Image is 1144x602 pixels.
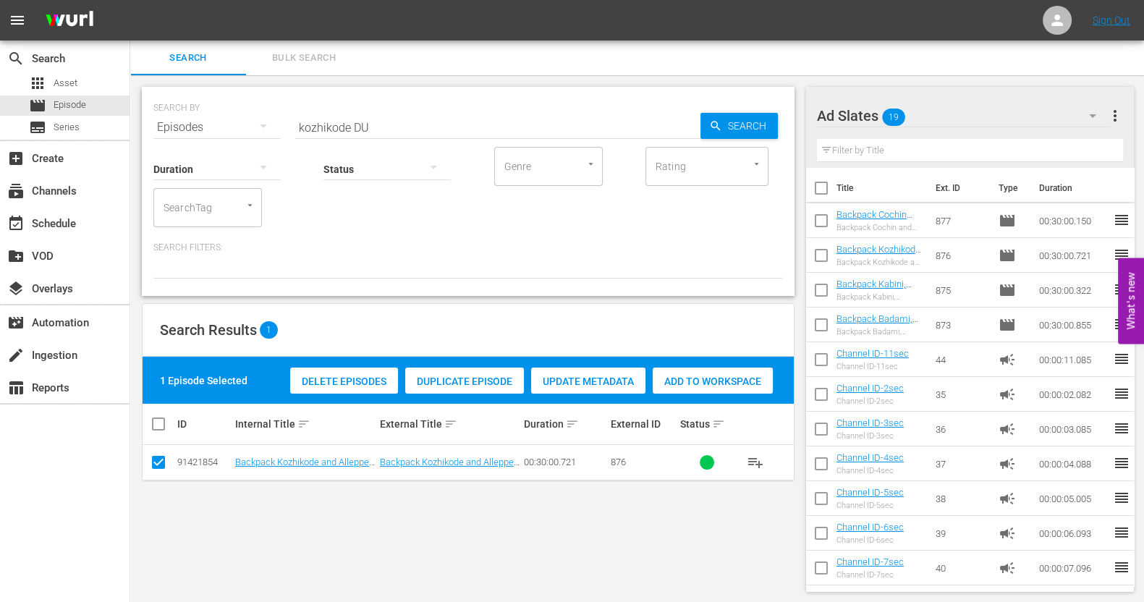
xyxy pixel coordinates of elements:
span: Episode [999,247,1016,264]
div: Backpack Kozhikode and Alleppey, [GEOGRAPHIC_DATA] [836,258,924,267]
span: reorder [1112,246,1130,263]
div: Backpack Badami, [GEOGRAPHIC_DATA] [836,327,924,336]
td: 35 [930,377,993,412]
span: reorder [1112,454,1130,472]
span: Ad [999,490,1016,507]
td: 00:00:04.088 [1033,446,1112,481]
td: 38 [930,481,993,516]
div: Channel ID-4sec [836,466,904,475]
div: Ad Slates [817,96,1111,136]
span: sort [712,417,725,431]
span: Search [722,113,778,139]
img: ans4CAIJ8jUAAAAAAAAAAAAAAAAAAAAAAAAgQb4GAAAAAAAAAAAAAAAAAAAAAAAAJMjXAAAAAAAAAAAAAAAAAAAAAAAAgAT5G... [35,4,104,38]
span: Add to Workspace [653,376,773,387]
span: Asset [29,75,46,92]
td: 00:00:07.096 [1033,551,1112,585]
div: 00:30:00.721 [524,457,606,467]
span: Bulk Search [255,50,353,67]
div: Channel ID-6sec [836,535,904,545]
span: Ad [999,420,1016,438]
div: 91421854 [177,457,231,467]
td: 00:00:06.093 [1033,516,1112,551]
div: Internal Title [235,415,376,433]
td: 36 [930,412,993,446]
div: 1 Episode Selected [160,373,247,388]
td: 00:00:11.085 [1033,342,1112,377]
span: reorder [1112,524,1130,541]
a: Backpack Kozhikode and Alleppey, [GEOGRAPHIC_DATA] [380,457,520,478]
a: Channel ID-6sec [836,522,904,533]
span: Asset [54,76,77,90]
span: 876 [611,457,626,467]
td: 873 [930,308,993,342]
button: Add to Workspace [653,368,773,394]
span: Automation [7,314,25,331]
td: 877 [930,203,993,238]
span: reorder [1112,385,1130,402]
button: Search [700,113,778,139]
span: Channels [7,182,25,200]
span: Ingestion [7,347,25,364]
span: Reports [7,379,25,397]
span: Overlays [7,280,25,297]
button: more_vert [1106,98,1123,133]
td: 00:00:05.005 [1033,481,1112,516]
td: 40 [930,551,993,585]
td: 00:30:00.150 [1033,203,1112,238]
td: 00:00:03.085 [1033,412,1112,446]
button: Open [243,198,257,212]
span: reorder [1112,559,1130,576]
span: reorder [1112,350,1130,368]
div: Channel ID-3sec [836,431,904,441]
a: Backpack Kabini, [GEOGRAPHIC_DATA] (DU) [836,279,922,311]
p: Search Filters: [153,242,783,254]
td: 00:30:00.721 [1033,238,1112,273]
td: 00:30:00.855 [1033,308,1112,342]
div: Channel ID-7sec [836,570,904,580]
th: Type [990,168,1030,208]
td: 00:30:00.322 [1033,273,1112,308]
a: Backpack Cochin and [GEOGRAPHIC_DATA], [GEOGRAPHIC_DATA] (DU) [836,209,922,274]
span: Series [54,120,80,135]
button: playlist_add [738,445,773,480]
td: 876 [930,238,993,273]
span: Search [7,50,25,67]
span: reorder [1112,489,1130,506]
td: 875 [930,273,993,308]
span: Episode [999,316,1016,334]
span: Duplicate Episode [405,376,524,387]
a: Channel ID-7sec [836,556,904,567]
th: Title [836,168,927,208]
button: Open [750,157,763,171]
div: Duration [524,415,606,433]
span: Schedule [7,215,25,232]
span: Series [29,119,46,136]
span: sort [297,417,310,431]
a: Channel ID-4sec [836,452,904,463]
span: Search [139,50,237,67]
span: reorder [1112,315,1130,333]
button: Update Metadata [531,368,645,394]
span: Ad [999,351,1016,368]
div: ID [177,418,231,430]
a: Backpack Badami, [GEOGRAPHIC_DATA] (DU) [836,313,922,346]
div: Channel ID-11sec [836,362,909,371]
span: Ad [999,525,1016,542]
a: Sign Out [1093,14,1130,26]
a: Channel ID-2sec [836,383,904,394]
span: Episode [999,212,1016,229]
div: External Title [380,415,520,433]
span: Delete Episodes [290,376,398,387]
div: Episodes [153,107,281,148]
span: VOD [7,247,25,265]
div: Backpack Cochin and [GEOGRAPHIC_DATA], [GEOGRAPHIC_DATA] [836,223,924,232]
span: Ad [999,455,1016,472]
span: Update Metadata [531,376,645,387]
div: External ID [611,418,676,430]
span: sort [566,417,579,431]
a: Backpack Kozhikode and Alleppey, [GEOGRAPHIC_DATA] (DU) [836,244,922,287]
span: Episode [54,98,86,112]
button: Delete Episodes [290,368,398,394]
span: 1 [260,321,278,339]
span: Search Results [160,321,257,339]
